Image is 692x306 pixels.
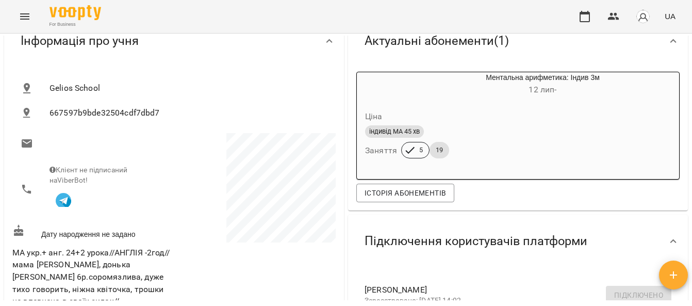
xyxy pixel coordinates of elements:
[365,33,509,49] span: Актуальні абонементи ( 1 )
[10,222,174,241] div: Дату народження не задано
[365,143,397,158] h6: Заняття
[365,284,655,296] span: [PERSON_NAME]
[413,146,429,155] span: 5
[50,166,127,184] span: Клієнт не підписаний на ViberBot!
[430,146,449,155] span: 19
[357,72,406,97] div: Ментальна арифметика: Індив 3м
[636,9,650,24] img: avatar_s.png
[406,72,679,97] div: Ментальна арифметика: Індив 3м
[50,5,101,20] img: Voopty Logo
[56,193,71,208] img: Telegram
[661,7,680,26] button: UA
[529,85,556,94] span: 12 лип -
[365,233,587,249] span: Підключення користувачів платформи
[365,127,424,136] span: індивід МА 45 хв
[50,107,327,119] span: 667597b9bde32504cdf7dbd7
[50,82,327,94] span: Gelios School
[365,109,383,124] h6: Ціна
[4,14,344,68] div: Інформація про учня
[50,185,77,213] button: Клієнт підписаний на VooptyBot
[50,21,101,28] span: For Business
[356,184,454,202] button: Історія абонементів
[665,11,675,22] span: UA
[357,72,679,171] button: Ментальна арифметика: Індив 3м12 лип- Цінаіндивід МА 45 хвЗаняття519
[12,4,37,29] button: Menu
[365,296,655,306] p: Зареєстровано: [DATE] 14:02
[348,14,688,68] div: Актуальні абонементи(1)
[348,215,688,268] div: Підключення користувачів платформи
[21,33,139,49] span: Інформація про учня
[365,187,446,199] span: Історія абонементів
